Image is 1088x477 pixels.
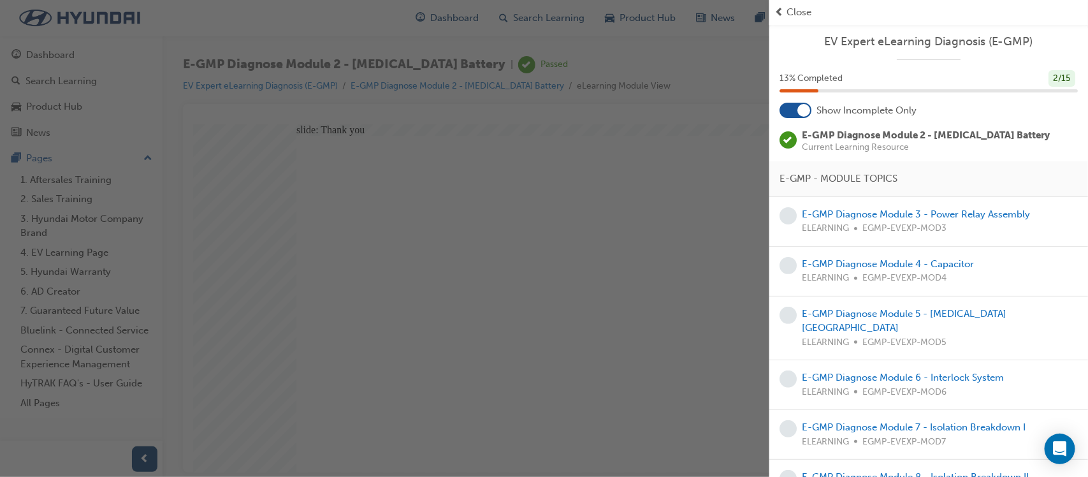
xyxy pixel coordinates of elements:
[774,5,784,20] span: prev-icon
[780,420,797,437] span: learningRecordVerb_NONE-icon
[862,221,947,236] span: EGMP-EVEXP-MOD3
[780,207,797,224] span: learningRecordVerb_NONE-icon
[1045,434,1075,464] div: Open Intercom Messenger
[802,422,1026,433] a: E-GMP Diagnose Module 7 - Isolation Breakdown I
[802,308,1006,334] a: E-GMP Diagnose Module 5 - [MEDICAL_DATA][GEOGRAPHIC_DATA]
[780,307,797,324] span: learningRecordVerb_NONE-icon
[787,5,811,20] span: Close
[802,221,849,236] span: ELEARNING
[862,335,947,350] span: EGMP-EVEXP-MOD5
[802,335,849,350] span: ELEARNING
[816,103,917,118] span: Show Incomplete Only
[780,371,797,388] span: learningRecordVerb_NONE-icon
[780,34,1078,49] a: EV Expert eLearning Diagnosis (E-GMP)
[802,209,1030,220] a: E-GMP Diagnose Module 3 - Power Relay Assembly
[862,271,947,286] span: EGMP-EVEXP-MOD4
[802,258,974,270] a: E-GMP Diagnose Module 4 - Capacitor
[802,435,849,450] span: ELEARNING
[802,129,1050,141] span: E-GMP Diagnose Module 2 - [MEDICAL_DATA] Battery
[780,71,843,86] span: 13 % Completed
[802,372,1004,383] a: E-GMP Diagnose Module 6 - Interlock System
[774,5,1083,20] button: prev-iconClose
[862,385,947,400] span: EGMP-EVEXP-MOD6
[802,385,849,400] span: ELEARNING
[802,271,849,286] span: ELEARNING
[780,257,797,274] span: learningRecordVerb_NONE-icon
[1048,70,1075,87] div: 2 / 15
[862,435,946,450] span: EGMP-EVEXP-MOD7
[802,143,1050,152] span: Current Learning Resource
[780,131,797,149] span: learningRecordVerb_PASS-icon
[780,172,897,186] span: E-GMP - MODULE TOPICS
